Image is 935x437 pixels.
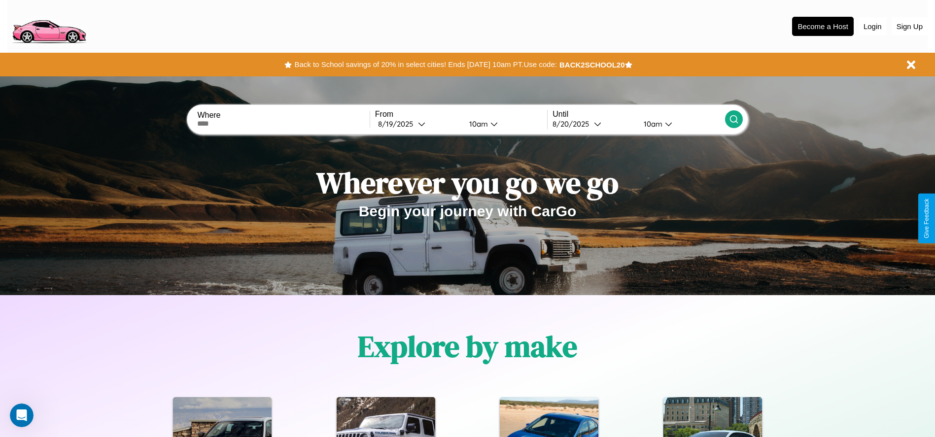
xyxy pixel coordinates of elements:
[553,110,725,119] label: Until
[375,119,461,129] button: 8/19/2025
[923,199,930,238] div: Give Feedback
[378,119,418,129] div: 8 / 19 / 2025
[197,111,369,120] label: Where
[461,119,548,129] button: 10am
[859,17,887,35] button: Login
[892,17,928,35] button: Sign Up
[464,119,490,129] div: 10am
[559,61,625,69] b: BACK2SCHOOL20
[375,110,547,119] label: From
[358,326,577,367] h1: Explore by make
[636,119,725,129] button: 10am
[553,119,594,129] div: 8 / 20 / 2025
[292,58,559,71] button: Back to School savings of 20% in select cities! Ends [DATE] 10am PT.Use code:
[639,119,665,129] div: 10am
[10,403,34,427] iframe: Intercom live chat
[792,17,854,36] button: Become a Host
[7,5,90,46] img: logo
